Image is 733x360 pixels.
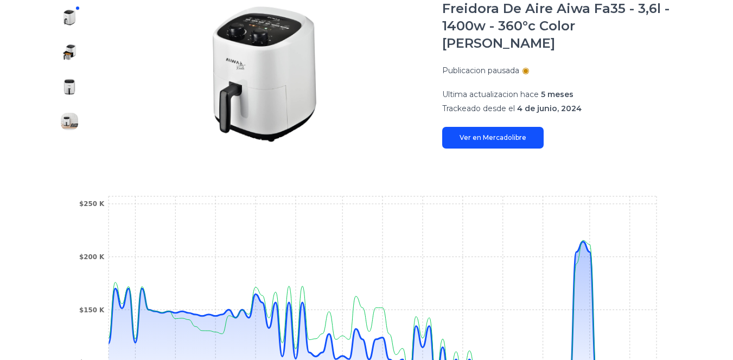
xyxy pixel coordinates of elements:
[61,43,78,61] img: Freidora De Aire Aiwa Fa35 - 3,6l - 1400w - 360°c Color Blanco
[541,89,573,99] span: 5 meses
[442,65,519,76] p: Publicacion pausada
[442,104,515,113] span: Trackeado desde el
[61,113,78,130] img: Freidora De Aire Aiwa Fa35 - 3,6l - 1400w - 360°c Color Blanco
[79,200,105,208] tspan: $250 K
[517,104,582,113] span: 4 de junio, 2024
[61,78,78,95] img: Freidora De Aire Aiwa Fa35 - 3,6l - 1400w - 360°c Color Blanco
[61,9,78,26] img: Freidora De Aire Aiwa Fa35 - 3,6l - 1400w - 360°c Color Blanco
[79,253,105,261] tspan: $200 K
[79,306,105,314] tspan: $150 K
[442,127,544,149] a: Ver en Mercadolibre
[442,89,539,99] span: Ultima actualizacion hace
